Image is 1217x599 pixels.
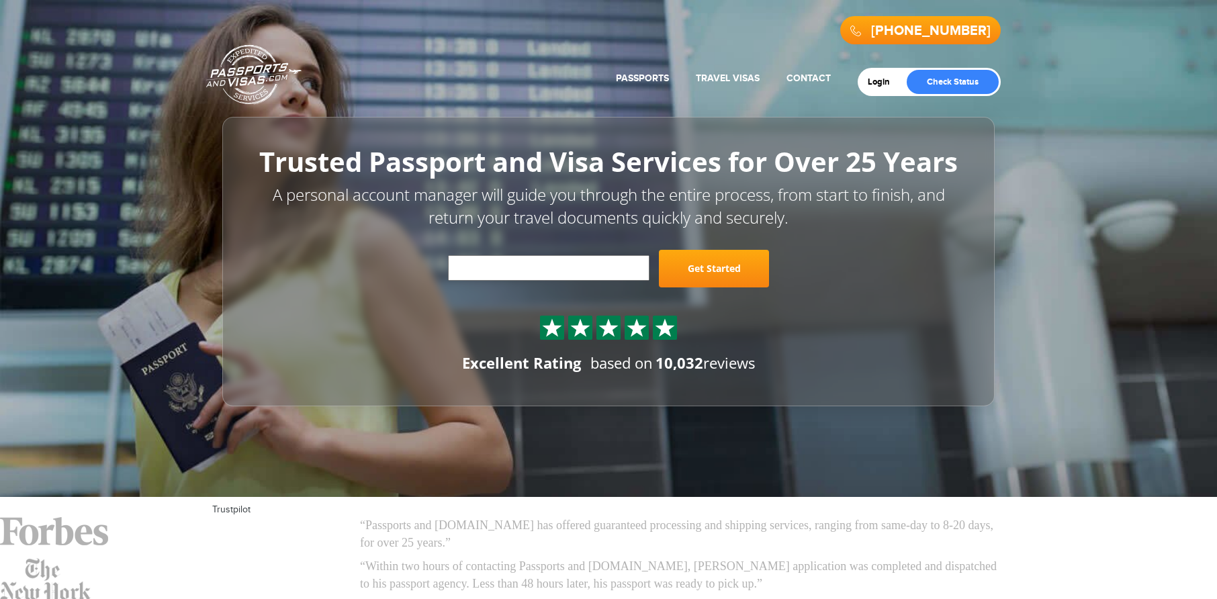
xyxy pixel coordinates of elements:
a: Get Started [659,250,769,287]
a: Check Status [907,70,999,94]
p: A personal account manager will guide you through the entire process, from start to finish, and r... [253,183,964,230]
a: Passports [616,73,669,84]
a: Travel Visas [696,73,760,84]
a: Login [868,77,899,87]
img: Sprite St [598,318,619,338]
p: “Passports and [DOMAIN_NAME] has offered guaranteed processing and shipping services, ranging fro... [360,517,1005,551]
p: “Within two hours of contacting Passports and [DOMAIN_NAME], [PERSON_NAME] application was comple... [360,558,1005,592]
div: Excellent Rating [462,353,581,373]
img: Sprite St [570,318,590,338]
span: based on [590,353,653,373]
strong: 10,032 [656,353,703,373]
img: Sprite St [627,318,647,338]
img: Sprite St [655,318,675,338]
a: Contact [786,73,831,84]
span: reviews [656,353,755,373]
a: Passports & [DOMAIN_NAME] [206,44,302,105]
a: Trustpilot [212,504,251,515]
img: Sprite St [542,318,562,338]
a: [PHONE_NUMBER] [871,23,991,39]
h1: Trusted Passport and Visa Services for Over 25 Years [253,147,964,177]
